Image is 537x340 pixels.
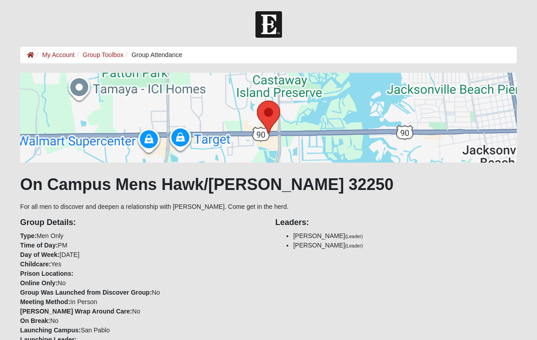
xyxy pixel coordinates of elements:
[20,298,70,305] strong: Meeting Method:
[275,218,517,228] h4: Leaders:
[20,279,58,287] strong: Online Only:
[255,11,282,38] img: Church of Eleven22 Logo
[20,242,58,249] strong: Time of Day:
[345,234,363,239] small: (Leader)
[20,308,132,315] strong: [PERSON_NAME] Wrap Around Care:
[293,241,517,250] li: [PERSON_NAME]
[20,232,36,239] strong: Type:
[293,231,517,241] li: [PERSON_NAME]
[345,243,363,248] small: (Leader)
[20,270,73,277] strong: Prison Locations:
[20,218,262,228] h4: Group Details:
[20,175,517,194] h1: On Campus Mens Hawk/[PERSON_NAME] 32250
[83,51,124,58] a: Group Toolbox
[20,251,60,258] strong: Day of Week:
[42,51,75,58] a: My Account
[20,317,50,324] strong: On Break:
[20,289,152,296] strong: Group Was Launched from Discover Group:
[20,261,51,268] strong: Childcare:
[124,50,183,60] li: Group Attendance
